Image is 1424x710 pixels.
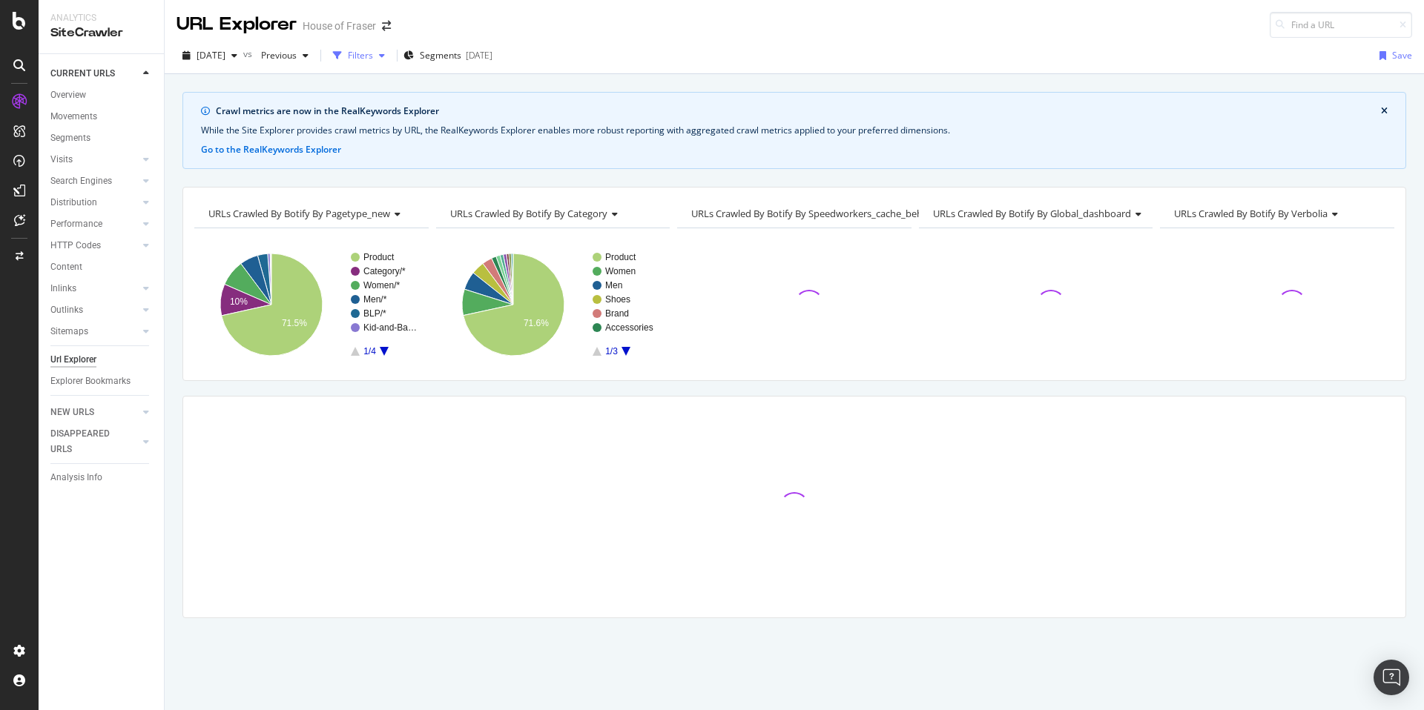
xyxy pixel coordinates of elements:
[50,12,152,24] div: Analytics
[208,207,390,220] span: URLs Crawled By Botify By pagetype_new
[197,49,225,62] span: 2025 Sep. 14th
[50,152,73,167] div: Visits
[363,308,386,319] text: BLP/*
[933,207,1131,220] span: URLs Crawled By Botify By global_dashboard
[50,470,154,485] a: Analysis Info
[605,322,653,333] text: Accessories
[50,324,139,339] a: Sitemaps
[243,47,255,60] span: vs
[50,352,154,368] a: Url Explorer
[50,426,125,457] div: DISAPPEARED URLS
[363,346,376,356] text: 1/4
[50,216,139,232] a: Performance
[282,318,307,328] text: 71.5%
[50,66,139,82] a: CURRENT URLS
[177,12,297,37] div: URL Explorer
[447,202,657,225] h4: URLs Crawled By Botify By category
[327,44,391,67] button: Filters
[363,280,400,291] text: Women/*
[1377,102,1391,121] button: close banner
[50,281,76,296] div: Inlinks
[605,308,629,319] text: Brand
[303,19,376,33] div: House of Fraser
[255,44,314,67] button: Previous
[1392,49,1412,62] div: Save
[605,346,618,356] text: 1/3
[50,152,139,167] a: Visits
[50,109,97,125] div: Movements
[363,294,387,305] text: Men/*
[50,87,86,103] div: Overview
[363,322,417,333] text: Kid-and-Ba…
[177,44,243,67] button: [DATE]
[50,216,102,232] div: Performance
[50,302,139,318] a: Outlinks
[50,352,96,368] div: Url Explorer
[382,21,391,31] div: arrow-right-arrow-left
[50,173,112,189] div: Search Engines
[363,266,406,276] text: Category/*
[450,207,607,220] span: URLs Crawled By Botify By category
[348,49,373,62] div: Filters
[605,294,630,305] text: Shoes
[50,238,139,253] a: HTTP Codes
[194,240,429,369] svg: A chart.
[50,470,102,485] div: Analysis Info
[50,130,154,146] a: Segments
[466,49,492,62] div: [DATE]
[403,44,492,67] button: Segments[DATE]
[50,24,152,42] div: SiteCrawler
[436,240,670,369] svg: A chart.
[255,49,297,62] span: Previous
[1374,660,1409,695] div: Open Intercom Messenger
[50,302,83,318] div: Outlinks
[605,280,622,291] text: Men
[50,426,139,457] a: DISAPPEARED URLS
[50,405,94,420] div: NEW URLS
[50,195,139,210] a: Distribution
[201,143,341,156] button: Go to the RealKeywords Explorer
[691,207,949,220] span: URLs Crawled By Botify By speedworkers_cache_behaviors
[50,130,90,146] div: Segments
[50,374,131,389] div: Explorer Bookmarks
[50,374,154,389] a: Explorer Bookmarks
[230,296,248,307] text: 10%
[1174,207,1328,220] span: URLs Crawled By Botify By verbolia
[1374,44,1412,67] button: Save
[523,318,548,328] text: 71.6%
[50,238,101,253] div: HTTP Codes
[930,202,1153,225] h4: URLs Crawled By Botify By global_dashboard
[216,104,1381,118] div: Crawl metrics are now in the RealKeywords Explorer
[50,324,88,339] div: Sitemaps
[420,49,461,62] span: Segments
[688,202,972,225] h4: URLs Crawled By Botify By speedworkers_cache_behaviors
[605,266,636,276] text: Women
[363,252,395,262] text: Product
[50,259,154,275] a: Content
[50,281,139,296] a: Inlinks
[50,109,154,125] a: Movements
[201,124,1388,137] div: While the Site Explorer provides crawl metrics by URL, the RealKeywords Explorer enables more rob...
[1171,202,1381,225] h4: URLs Crawled By Botify By verbolia
[50,173,139,189] a: Search Engines
[182,92,1406,169] div: info banner
[50,87,154,103] a: Overview
[50,66,115,82] div: CURRENT URLS
[605,252,636,262] text: Product
[50,405,139,420] a: NEW URLS
[1270,12,1412,38] input: Find a URL
[50,195,97,210] div: Distribution
[205,202,415,225] h4: URLs Crawled By Botify By pagetype_new
[50,259,82,275] div: Content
